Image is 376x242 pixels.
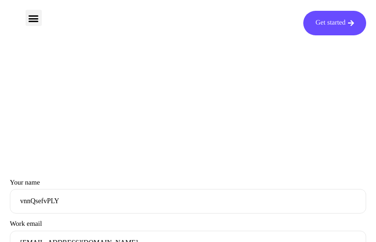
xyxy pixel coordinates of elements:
input: Your name [10,189,366,214]
label: Your name [10,179,366,214]
span: Get started [316,20,346,27]
div: Menu Toggle [26,10,42,26]
a: Get started [303,11,366,35]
